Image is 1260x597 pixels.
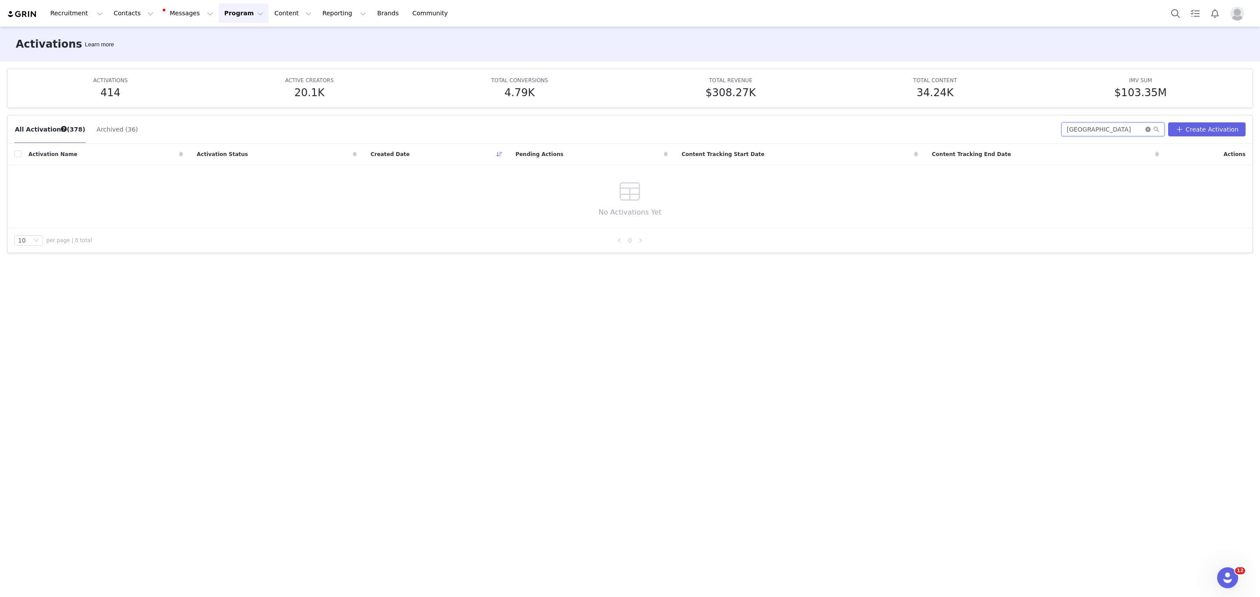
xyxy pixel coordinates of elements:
[1225,7,1253,21] button: Profile
[1168,122,1246,136] button: Create Activation
[1153,126,1159,132] i: icon: search
[614,235,625,246] li: Previous Page
[515,150,563,158] span: Pending Actions
[917,85,953,101] h5: 34.24K
[34,238,39,244] i: icon: down
[706,85,756,101] h5: $308.27K
[269,3,317,23] button: Content
[60,125,68,133] div: Tooltip anchor
[197,150,248,158] span: Activation Status
[491,77,548,83] span: TOTAL CONVERSIONS
[371,150,410,158] span: Created Date
[108,3,159,23] button: Contacts
[598,207,661,218] span: No Activations Yet
[96,122,138,136] button: Archived (36)
[407,3,457,23] a: Community
[625,236,635,245] a: 0
[682,150,765,158] span: Content Tracking Start Date
[1235,567,1245,574] span: 12
[317,3,371,23] button: Reporting
[159,3,218,23] button: Messages
[93,77,128,83] span: ACTIVATIONS
[14,122,86,136] button: All Activations (378)
[635,235,646,246] li: Next Page
[932,150,1011,158] span: Content Tracking End Date
[100,85,120,101] h5: 414
[28,150,77,158] span: Activation Name
[1186,3,1205,23] a: Tasks
[1205,3,1225,23] button: Notifications
[18,236,26,245] div: 10
[16,36,82,52] h3: Activations
[294,85,325,101] h5: 20.1K
[1166,3,1185,23] button: Search
[913,77,957,83] span: TOTAL CONTENT
[7,10,38,18] img: grin logo
[709,77,752,83] span: TOTAL REVENUE
[1129,77,1152,83] span: IMV SUM
[1114,85,1167,101] h5: $103.35M
[219,3,269,23] button: Program
[83,40,115,49] div: Tooltip anchor
[45,3,108,23] button: Recruitment
[372,3,406,23] a: Brands
[1166,145,1253,163] div: Actions
[1061,122,1165,136] input: Search...
[504,85,535,101] h5: 4.79K
[285,77,334,83] span: ACTIVE CREATORS
[625,235,635,246] li: 0
[638,238,643,243] i: icon: right
[46,236,92,244] span: per page | 0 total
[617,238,622,243] i: icon: left
[1217,567,1238,588] iframe: Intercom live chat
[1230,7,1244,21] img: placeholder-profile.jpg
[1145,127,1151,132] i: icon: close-circle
